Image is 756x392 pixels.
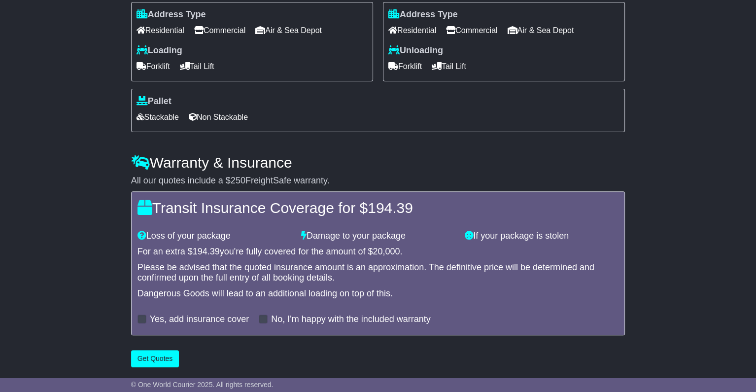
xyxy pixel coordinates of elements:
div: All our quotes include a $ FreightSafe warranty. [131,176,625,186]
span: 194.39 [193,247,220,256]
span: Residential [137,23,184,38]
label: Unloading [388,45,443,56]
div: Please be advised that the quoted insurance amount is an approximation. The definitive price will... [137,262,619,284]
span: Air & Sea Depot [508,23,574,38]
div: Damage to your package [296,231,460,242]
span: Commercial [194,23,245,38]
div: For an extra $ you're fully covered for the amount of $ . [137,247,619,257]
span: 194.39 [368,200,413,216]
button: Get Quotes [131,350,179,367]
span: 20,000 [373,247,400,256]
span: 250 [231,176,245,185]
span: Air & Sea Depot [255,23,322,38]
label: Loading [137,45,182,56]
div: Loss of your package [133,231,296,242]
h4: Warranty & Insurance [131,154,625,171]
div: Dangerous Goods will lead to an additional loading on top of this. [137,288,619,299]
label: Yes, add insurance cover [150,314,249,325]
span: Forklift [137,59,170,74]
div: If your package is stolen [460,231,623,242]
span: Tail Lift [432,59,466,74]
span: Residential [388,23,436,38]
span: Stackable [137,109,179,125]
span: Tail Lift [180,59,214,74]
span: Non Stackable [189,109,248,125]
label: Address Type [137,9,206,20]
span: © One World Courier 2025. All rights reserved. [131,381,274,389]
h4: Transit Insurance Coverage for $ [137,200,619,216]
span: Commercial [446,23,497,38]
span: Forklift [388,59,422,74]
label: Pallet [137,96,172,107]
label: Address Type [388,9,458,20]
label: No, I'm happy with the included warranty [271,314,431,325]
